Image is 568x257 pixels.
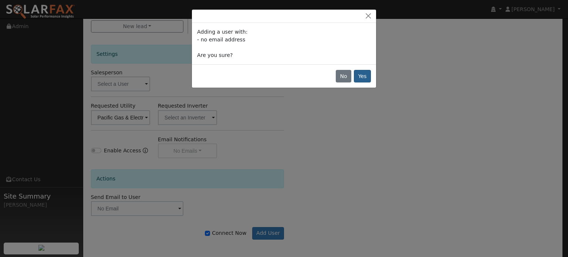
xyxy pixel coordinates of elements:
span: - no email address [197,37,245,43]
button: No [336,70,351,82]
button: Yes [354,70,371,82]
button: Close [363,12,373,20]
span: Adding a user with: [197,29,247,35]
span: Are you sure? [197,52,233,58]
